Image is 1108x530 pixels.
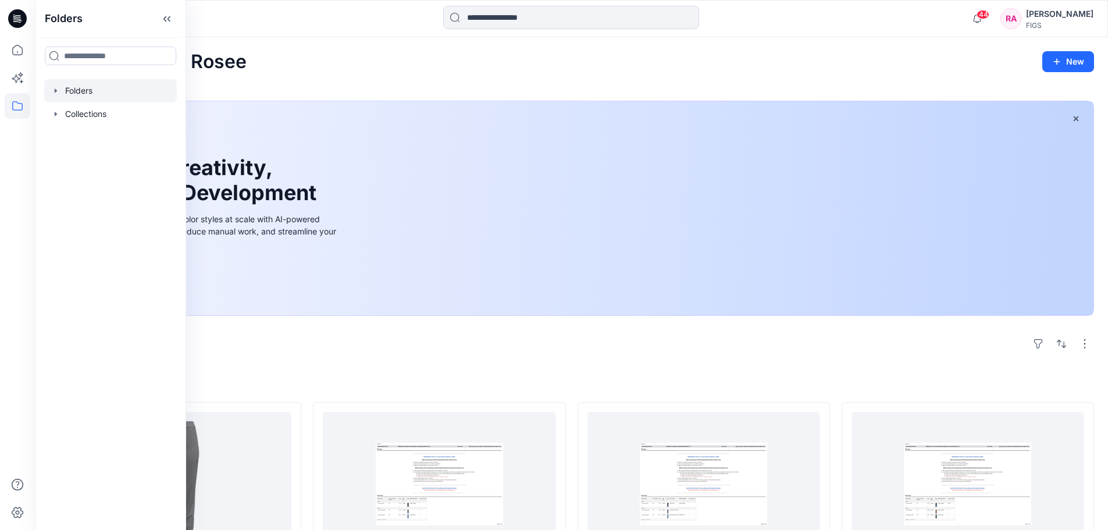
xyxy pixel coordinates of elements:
[1026,21,1093,30] div: FIGS
[1026,7,1093,21] div: [PERSON_NAME]
[1000,8,1021,29] div: RA
[1042,51,1094,72] button: New
[77,155,322,205] h1: Unleash Creativity, Speed Up Development
[49,376,1094,390] h4: Styles
[77,213,339,250] div: Explore ideas faster and recolor styles at scale with AI-powered tools that boost creativity, red...
[977,10,989,19] span: 44
[77,264,339,287] a: Discover more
